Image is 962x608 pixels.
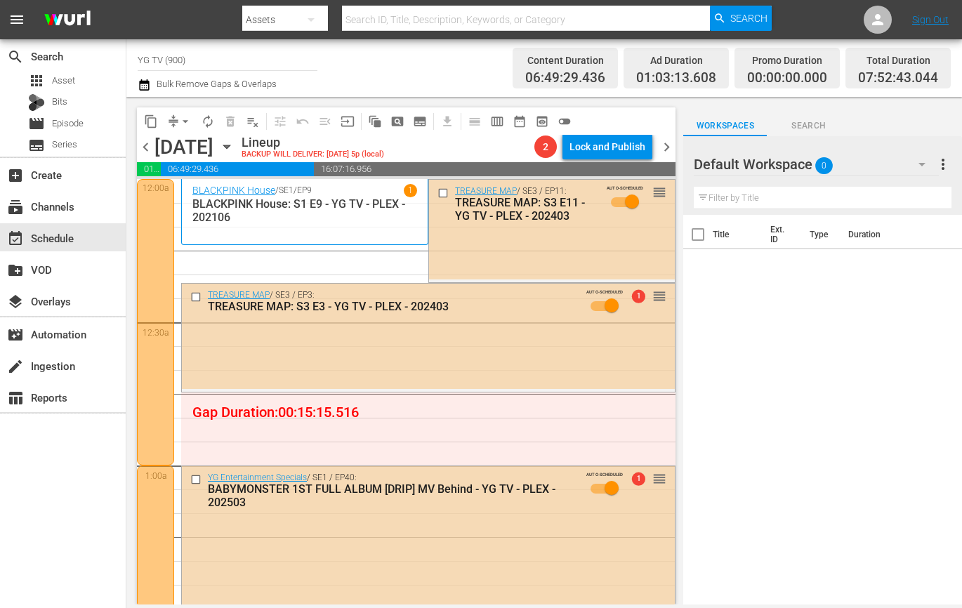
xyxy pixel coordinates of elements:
span: Automation [7,326,24,343]
p: SE1 / [279,185,297,195]
span: input [341,114,355,128]
span: VOD [7,262,24,279]
div: Promo Duration [747,51,827,70]
span: Revert to Primary Episode [291,110,314,133]
span: Bulk Remove Gaps & Overlaps [154,79,277,89]
span: View Backup [531,110,553,133]
span: Reports [7,390,24,407]
span: 2 [534,141,557,152]
span: Select an event to delete [219,110,242,133]
div: BABYMONSTER 1ST FULL ALBUM [DRIP] MV Behind - YG TV - PLEX - 202503 [208,482,589,509]
span: Loop Content [197,110,219,133]
div: TREASURE MAP: S3 E11 - YG TV - PLEX - 202403 [455,196,598,223]
span: 24 hours Lineup View is OFF [553,110,576,133]
button: reorder [652,185,666,199]
button: more_vert [935,147,951,181]
th: Type [801,215,840,254]
span: 06:49:29.436 [161,162,314,176]
span: Bits [52,95,67,109]
span: 01:03:13.608 [137,162,161,176]
span: Clear Lineup [242,110,264,133]
th: Duration [840,215,924,254]
div: Default Workspace [694,145,939,184]
span: pageview_outlined [390,114,404,128]
span: date_range_outlined [513,114,527,128]
span: Update Metadata from Key Asset [336,110,359,133]
span: auto_awesome_motion_outlined [368,114,382,128]
span: reorder [652,471,666,487]
span: Create Search Block [386,110,409,133]
span: Search [7,48,24,65]
button: Lock and Publish [562,134,652,159]
th: Ext. ID [762,215,801,254]
span: Series [28,137,45,154]
img: ans4CAIJ8jUAAAAAAAAAAAAAAAAAAAAAAAAgQb4GAAAAAAAAAAAAAAAAAAAAAAAAJMjXAAAAAAAAAAAAAAAAAAAAAAAAgAT5G... [34,4,101,37]
div: Ad Duration [636,51,716,70]
div: / SE1 / EP40: [208,472,589,509]
span: more_vert [935,156,951,173]
span: Remove Gaps & Overlaps [162,110,197,133]
p: BLACKPINK House: S1 E9 - YG TV - PLEX - 202106 [192,197,417,224]
span: toggle_off [558,114,572,128]
span: 00:00:00.000 [747,70,827,86]
span: Fill episodes with ad slates [314,110,336,133]
span: compress [166,114,180,128]
div: Lock and Publish [569,134,645,159]
span: Refresh All Search Blocks [359,107,386,135]
span: chevron_left [137,138,154,156]
span: chevron_right [658,138,676,156]
span: AUTO-SCHEDULED [586,471,623,477]
span: menu [8,11,25,28]
span: Copy Lineup [140,110,162,133]
span: Download as CSV [431,107,459,135]
span: Asset [28,72,45,89]
span: arrow_drop_down [178,114,192,128]
div: / SE3 / EP3: [208,290,589,313]
a: YG Entertainment Specials [208,472,307,482]
span: Week Calendar View [486,110,508,133]
div: Bits [28,94,45,111]
span: reorder [652,289,666,304]
span: Ingestion [7,358,24,375]
div: Content Duration [525,51,605,70]
p: 1 [408,185,413,195]
span: Create [7,167,24,184]
span: Series [52,138,77,152]
span: 06:49:29.436 [525,70,605,86]
a: TREASURE MAP [455,186,517,196]
p: / [275,185,279,195]
span: Schedule [7,230,24,247]
div: Total Duration [858,51,938,70]
div: TREASURE MAP: S3 E3 - YG TV - PLEX - 202403 [208,300,589,313]
span: 1 [632,472,645,485]
span: Workspaces [683,119,767,133]
span: 01:03:13.608 [636,70,716,86]
span: Day Calendar View [459,107,486,135]
button: Search [710,6,772,31]
a: TREASURE MAP [208,290,270,300]
p: EP9 [297,185,312,195]
button: reorder [652,471,666,485]
span: Create Series Block [409,110,431,133]
span: AUTO-SCHEDULED [607,185,643,191]
span: AUTO-SCHEDULED [586,289,623,295]
span: preview_outlined [535,114,549,128]
div: Lineup [242,135,384,150]
div: / SE3 / EP11: [455,186,598,223]
span: reorder [652,185,666,200]
button: reorder [652,289,666,303]
div: [DATE] [154,136,213,159]
span: 16:07:16.956 [314,162,676,176]
span: Episode [28,115,45,132]
span: Month Calendar View [508,110,531,133]
span: Search [767,119,850,133]
span: Asset [52,74,75,88]
span: Overlays [7,293,24,310]
span: subtitles_outlined [413,114,427,128]
span: Channels [7,199,24,216]
span: content_copy [144,114,158,128]
span: Customize Events [264,107,291,135]
a: BLACKPINK House [192,185,275,196]
th: Title [713,215,761,254]
span: playlist_remove_outlined [246,114,260,128]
